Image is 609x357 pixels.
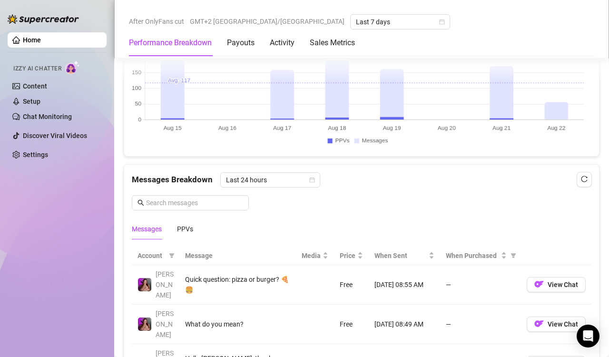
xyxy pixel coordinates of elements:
span: View Chat [548,320,578,328]
td: [DATE] 08:55 AM [369,265,440,305]
th: Price [334,247,369,265]
span: reload [581,176,588,182]
div: What do you mean? [185,319,290,329]
span: After OnlyFans cut [129,14,184,29]
input: Search messages [146,198,243,208]
th: Message [179,247,296,265]
img: OF [534,319,544,328]
a: Discover Viral Videos [23,132,87,139]
span: Last 7 days [356,15,444,29]
span: calendar [439,19,445,25]
span: search [138,199,144,206]
a: Home [23,36,41,44]
span: [PERSON_NAME] [156,310,174,338]
span: When Purchased [446,250,499,261]
span: filter [169,253,175,258]
span: filter [167,248,177,263]
a: Content [23,82,47,90]
a: Setup [23,98,40,105]
img: AI Chatter [65,60,80,74]
a: OFView Chat [527,283,586,290]
span: filter [511,253,516,258]
th: When Sent [369,247,440,265]
span: filter [509,248,518,263]
td: Free [334,305,369,344]
img: allison [138,317,151,331]
span: When Sent [374,250,427,261]
td: — [440,265,521,305]
img: allison [138,278,151,291]
a: Settings [23,151,48,159]
a: Chat Monitoring [23,113,72,120]
div: Quick question: pizza or burger? 🍕🍔 [185,274,290,295]
span: Price [340,250,355,261]
th: When Purchased [440,247,521,265]
span: Account [138,250,165,261]
div: Payouts [227,37,255,49]
img: OF [534,279,544,289]
div: Messages Breakdown [132,172,591,188]
span: Last 24 hours [226,173,314,187]
button: OFView Chat [527,277,586,292]
button: OFView Chat [527,317,586,332]
td: — [440,305,521,344]
div: Activity [270,37,295,49]
span: Izzy AI Chatter [13,64,61,73]
div: PPVs [177,224,193,234]
span: Media [302,250,321,261]
span: GMT+2 [GEOGRAPHIC_DATA]/[GEOGRAPHIC_DATA] [190,14,344,29]
span: View Chat [548,281,578,288]
th: Media [296,247,334,265]
div: Sales Metrics [310,37,355,49]
div: Open Intercom Messenger [577,325,599,347]
td: [DATE] 08:49 AM [369,305,440,344]
div: Performance Breakdown [129,37,212,49]
td: Free [334,265,369,305]
span: [PERSON_NAME] [156,270,174,299]
a: OFView Chat [527,322,586,330]
div: Messages [132,224,162,234]
span: calendar [309,177,315,183]
img: logo-BBDzfeDw.svg [8,14,79,24]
